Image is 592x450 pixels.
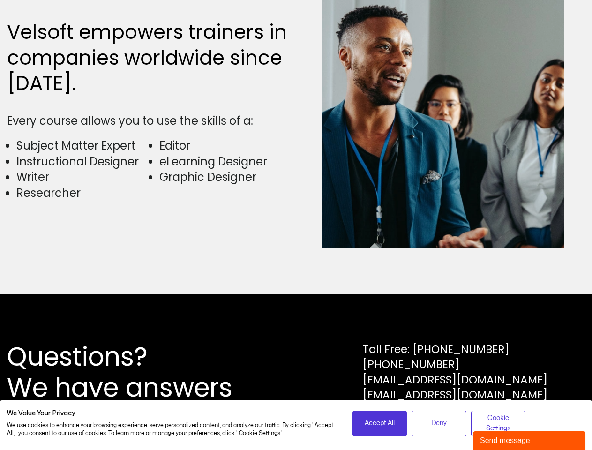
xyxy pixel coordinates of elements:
[473,429,587,450] iframe: chat widget
[7,113,292,129] div: Every course allows you to use the skills of a:
[471,411,526,436] button: Adjust cookie preferences
[412,411,466,436] button: Deny all cookies
[16,169,148,185] li: Writer
[159,169,291,185] li: Graphic Designer
[7,409,338,418] h2: We Value Your Privacy
[352,411,407,436] button: Accept all cookies
[159,138,291,154] li: Editor
[431,418,447,428] span: Deny
[363,342,547,402] div: Toll Free: [PHONE_NUMBER] [PHONE_NUMBER] [EMAIL_ADDRESS][DOMAIN_NAME] [EMAIL_ADDRESS][DOMAIN_NAME]
[159,154,291,170] li: eLearning Designer
[477,413,520,434] span: Cookie Settings
[16,185,148,201] li: Researcher
[16,138,148,154] li: Subject Matter Expert
[7,341,266,403] h2: Questions? We have answers
[7,421,338,437] p: We use cookies to enhance your browsing experience, serve personalized content, and analyze our t...
[365,418,395,428] span: Accept All
[7,20,292,97] h2: Velsoft empowers trainers in companies worldwide since [DATE].
[16,154,148,170] li: Instructional Designer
